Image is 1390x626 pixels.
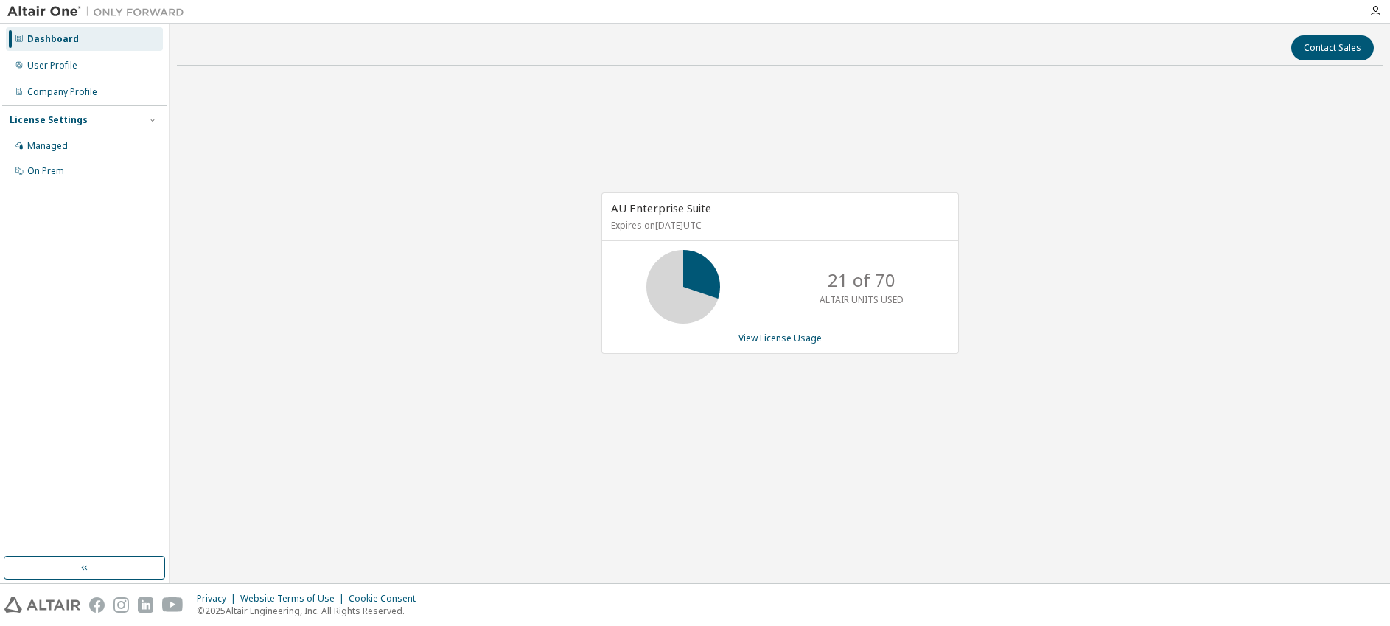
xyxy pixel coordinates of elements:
[27,60,77,72] div: User Profile
[27,33,79,45] div: Dashboard
[820,293,904,306] p: ALTAIR UNITS USED
[27,86,97,98] div: Company Profile
[197,593,240,605] div: Privacy
[611,219,946,232] p: Expires on [DATE] UTC
[7,4,192,19] img: Altair One
[1291,35,1374,60] button: Contact Sales
[138,597,153,613] img: linkedin.svg
[349,593,425,605] div: Cookie Consent
[113,597,129,613] img: instagram.svg
[10,114,88,126] div: License Settings
[4,597,80,613] img: altair_logo.svg
[611,201,711,215] span: AU Enterprise Suite
[89,597,105,613] img: facebook.svg
[27,140,68,152] div: Managed
[27,165,64,177] div: On Prem
[828,268,895,293] p: 21 of 70
[197,605,425,617] p: © 2025 Altair Engineering, Inc. All Rights Reserved.
[240,593,349,605] div: Website Terms of Use
[738,332,822,344] a: View License Usage
[162,597,184,613] img: youtube.svg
